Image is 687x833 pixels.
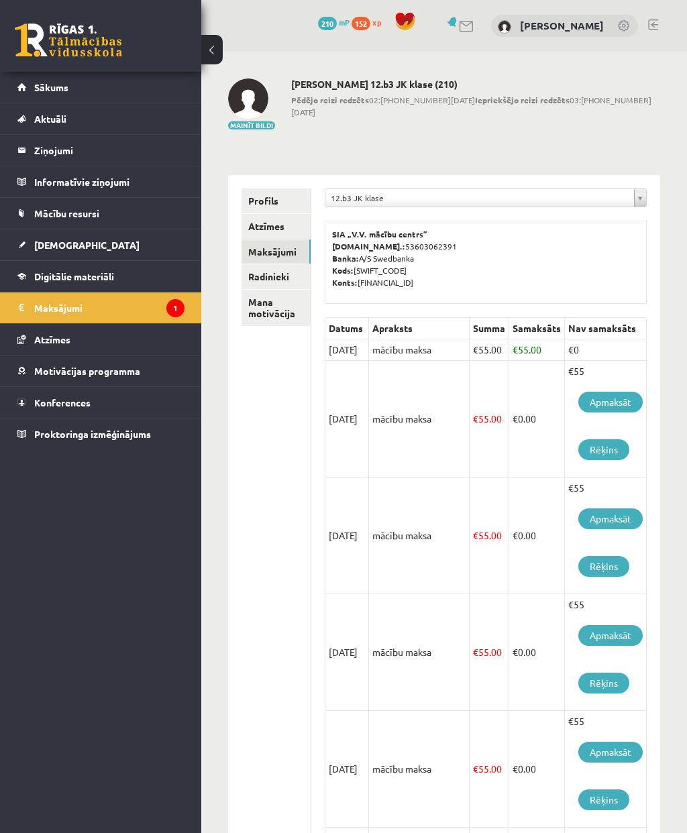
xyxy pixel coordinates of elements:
[291,95,369,105] b: Pēdējo reizi redzēts
[34,207,99,219] span: Mācību resursi
[352,17,388,27] a: 152 xp
[325,478,369,594] td: [DATE]
[470,318,509,339] th: Summa
[513,529,518,541] span: €
[166,299,184,317] i: 1
[565,594,647,711] td: €55
[242,188,311,213] a: Profils
[34,81,68,93] span: Sākums
[332,277,358,288] b: Konts:
[369,339,470,361] td: mācību maksa
[578,625,643,646] a: Apmaksāt
[332,229,428,239] b: SIA „V.V. mācību centrs”
[470,711,509,828] td: 55.00
[513,343,518,355] span: €
[331,189,629,207] span: 12.b3 JK klase
[578,439,629,460] a: Rēķins
[578,556,629,577] a: Rēķins
[520,19,604,32] a: [PERSON_NAME]
[513,763,518,775] span: €
[578,392,643,412] a: Apmaksāt
[332,265,354,276] b: Kods:
[565,318,647,339] th: Nav samaksāts
[242,239,311,264] a: Maksājumi
[17,324,184,355] a: Atzīmes
[473,343,478,355] span: €
[318,17,350,27] a: 210 mP
[369,318,470,339] th: Apraksts
[369,711,470,828] td: mācību maksa
[473,763,478,775] span: €
[325,361,369,478] td: [DATE]
[565,339,647,361] td: €0
[34,113,66,125] span: Aktuāli
[509,318,565,339] th: Samaksāts
[473,529,478,541] span: €
[17,419,184,449] a: Proktoringa izmēģinājums
[565,478,647,594] td: €55
[17,198,184,229] a: Mācību resursi
[291,94,660,118] span: 02:[PHONE_NUMBER][DATE] 03:[PHONE_NUMBER][DATE]
[513,412,518,425] span: €
[470,339,509,361] td: 55.00
[325,711,369,828] td: [DATE]
[332,253,359,264] b: Banka:
[17,261,184,292] a: Digitālie materiāli
[325,339,369,361] td: [DATE]
[34,333,70,345] span: Atzīmes
[470,594,509,711] td: 55.00
[470,361,509,478] td: 55.00
[509,339,565,361] td: 55.00
[17,135,184,166] a: Ziņojumi
[473,646,478,658] span: €
[242,214,311,239] a: Atzīmes
[291,78,660,90] h2: [PERSON_NAME] 12.b3 JK klase (210)
[578,673,629,693] a: Rēķins
[17,355,184,386] a: Motivācijas programma
[369,478,470,594] td: mācību maksa
[34,292,184,323] legend: Maksājumi
[509,594,565,711] td: 0.00
[242,264,311,289] a: Radinieki
[578,742,643,763] a: Apmaksāt
[325,189,646,207] a: 12.b3 JK klase
[475,95,570,105] b: Iepriekšējo reizi redzēts
[34,166,184,197] legend: Informatīvie ziņojumi
[332,228,639,288] p: 53603062391 A/S Swedbanka [SWIFT_CODE] [FINANCIAL_ID]
[17,72,184,103] a: Sākums
[17,103,184,134] a: Aktuāli
[228,78,268,119] img: Ņikita Rjabcevs
[578,508,643,529] a: Apmaksāt
[228,121,275,129] button: Mainīt bildi
[509,711,565,828] td: 0.00
[509,361,565,478] td: 0.00
[470,478,509,594] td: 55.00
[369,361,470,478] td: mācību maksa
[34,396,91,408] span: Konferences
[17,166,184,197] a: Informatīvie ziņojumi
[578,789,629,810] a: Rēķins
[17,229,184,260] a: [DEMOGRAPHIC_DATA]
[369,594,470,711] td: mācību maksa
[332,241,405,252] b: [DOMAIN_NAME].:
[34,428,151,440] span: Proktoringa izmēģinājums
[318,17,337,30] span: 210
[325,594,369,711] td: [DATE]
[339,17,350,27] span: mP
[498,20,511,34] img: Ņikita Rjabcevs
[34,239,140,251] span: [DEMOGRAPHIC_DATA]
[509,478,565,594] td: 0.00
[565,361,647,478] td: €55
[242,290,311,326] a: Mana motivācija
[473,412,478,425] span: €
[372,17,381,27] span: xp
[17,292,184,323] a: Maksājumi1
[34,365,140,377] span: Motivācijas programma
[34,270,114,282] span: Digitālie materiāli
[15,23,122,57] a: Rīgas 1. Tālmācības vidusskola
[17,387,184,418] a: Konferences
[325,318,369,339] th: Datums
[513,646,518,658] span: €
[34,135,184,166] legend: Ziņojumi
[352,17,370,30] span: 152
